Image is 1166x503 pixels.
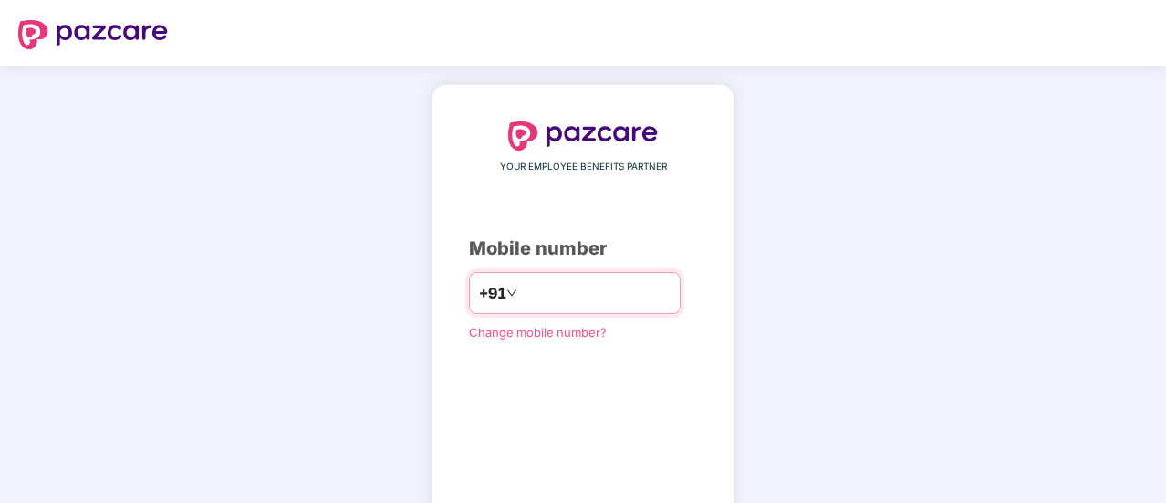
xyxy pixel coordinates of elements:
img: logo [508,121,658,151]
span: YOUR EMPLOYEE BENEFITS PARTNER [500,160,667,174]
span: down [506,288,517,299]
span: +91 [479,282,506,305]
img: logo [18,20,168,49]
div: Mobile number [469,235,697,263]
a: Change mobile number? [469,325,607,340]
